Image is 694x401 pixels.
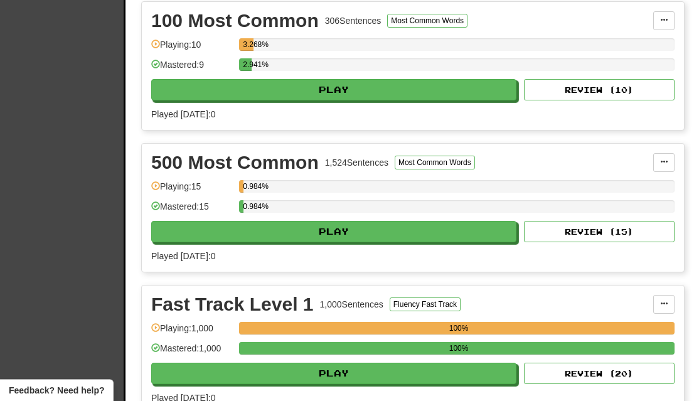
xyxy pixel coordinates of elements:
[325,156,388,169] div: 1,524 Sentences
[243,322,675,334] div: 100%
[325,14,382,27] div: 306 Sentences
[9,384,104,397] span: Open feedback widget
[151,363,516,384] button: Play
[151,342,233,363] div: Mastered: 1,000
[151,109,215,119] span: Played [DATE]: 0
[151,153,319,172] div: 500 Most Common
[243,342,675,355] div: 100%
[390,297,461,311] button: Fluency Fast Track
[243,200,243,213] div: 0.984%
[151,251,215,261] span: Played [DATE]: 0
[151,11,319,30] div: 100 Most Common
[151,79,516,100] button: Play
[320,298,383,311] div: 1,000 Sentences
[151,200,233,221] div: Mastered: 15
[151,221,516,242] button: Play
[524,363,675,384] button: Review (20)
[151,322,233,343] div: Playing: 1,000
[151,180,233,201] div: Playing: 15
[524,221,675,242] button: Review (15)
[151,58,233,79] div: Mastered: 9
[151,38,233,59] div: Playing: 10
[524,79,675,100] button: Review (10)
[243,180,243,193] div: 0.984%
[151,295,314,314] div: Fast Track Level 1
[395,156,475,169] button: Most Common Words
[243,58,252,71] div: 2.941%
[387,14,467,28] button: Most Common Words
[243,38,253,51] div: 3.268%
